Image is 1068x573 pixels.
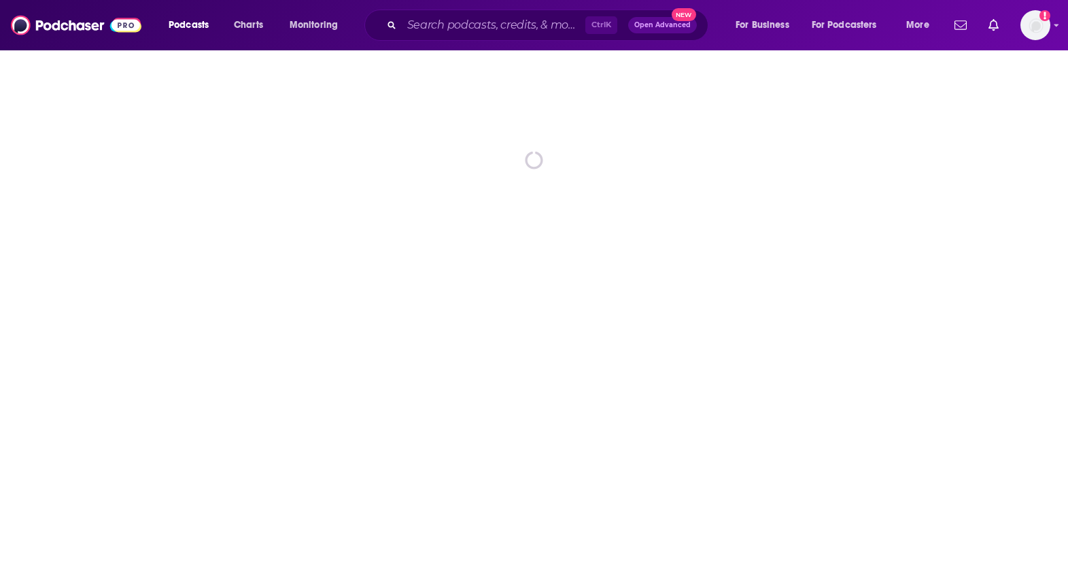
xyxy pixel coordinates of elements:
[169,16,209,35] span: Podcasts
[897,14,946,36] button: open menu
[1020,10,1050,40] img: User Profile
[949,14,972,37] a: Show notifications dropdown
[983,14,1004,37] a: Show notifications dropdown
[377,10,721,41] div: Search podcasts, credits, & more...
[803,14,897,36] button: open menu
[402,14,585,36] input: Search podcasts, credits, & more...
[159,14,226,36] button: open menu
[1039,10,1050,21] svg: Add a profile image
[1020,10,1050,40] button: Show profile menu
[736,16,789,35] span: For Business
[225,14,271,36] a: Charts
[726,14,806,36] button: open menu
[280,14,356,36] button: open menu
[1020,10,1050,40] span: Logged in as meg_reilly_edl
[906,16,929,35] span: More
[11,12,141,38] img: Podchaser - Follow, Share and Rate Podcasts
[812,16,877,35] span: For Podcasters
[672,8,696,21] span: New
[290,16,338,35] span: Monitoring
[585,16,617,34] span: Ctrl K
[628,17,697,33] button: Open AdvancedNew
[634,22,691,29] span: Open Advanced
[234,16,263,35] span: Charts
